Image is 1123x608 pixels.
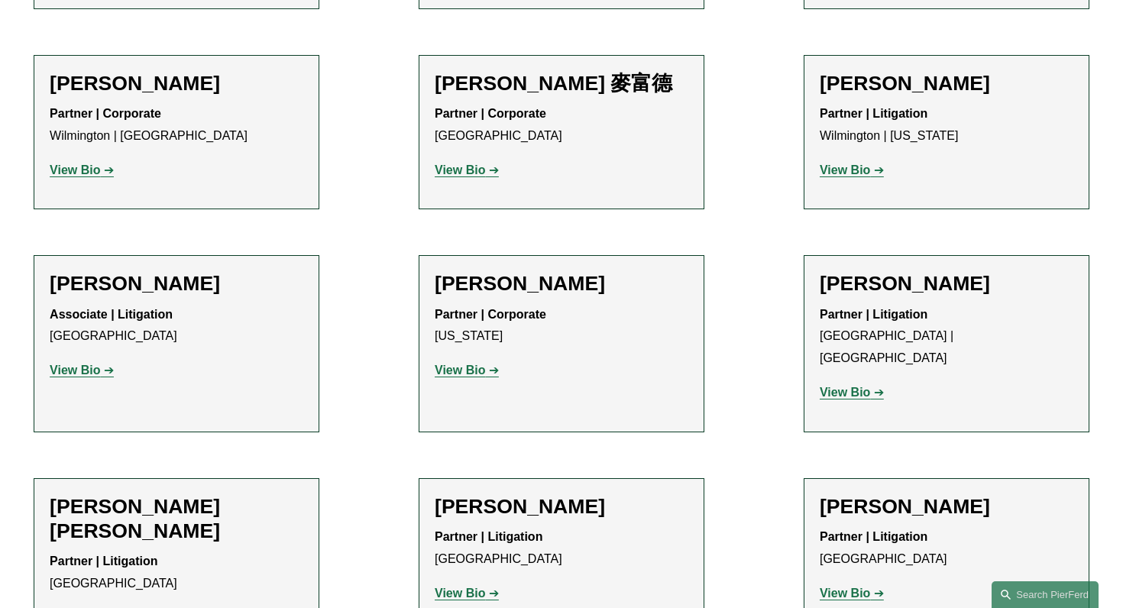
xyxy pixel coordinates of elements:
[435,494,688,519] h2: [PERSON_NAME]
[820,587,870,600] strong: View Bio
[820,271,1073,296] h2: [PERSON_NAME]
[820,304,1073,370] p: [GEOGRAPHIC_DATA] | [GEOGRAPHIC_DATA]
[50,364,100,377] strong: View Bio
[435,163,499,176] a: View Bio
[435,271,688,296] h2: [PERSON_NAME]
[820,107,927,120] strong: Partner | Litigation
[50,163,114,176] a: View Bio
[50,103,303,147] p: Wilmington | [GEOGRAPHIC_DATA]
[820,163,884,176] a: View Bio
[435,103,688,147] p: [GEOGRAPHIC_DATA]
[820,163,870,176] strong: View Bio
[50,71,303,95] h2: [PERSON_NAME]
[50,555,157,568] strong: Partner | Litigation
[820,526,1073,571] p: [GEOGRAPHIC_DATA]
[820,494,1073,519] h2: [PERSON_NAME]
[435,163,485,176] strong: View Bio
[435,71,688,95] h2: [PERSON_NAME] 麥富德
[50,494,303,543] h2: [PERSON_NAME] [PERSON_NAME]
[820,386,870,399] strong: View Bio
[820,308,927,321] strong: Partner | Litigation
[435,530,542,543] strong: Partner | Litigation
[435,364,485,377] strong: View Bio
[50,107,161,120] strong: Partner | Corporate
[820,386,884,399] a: View Bio
[435,364,499,377] a: View Bio
[820,103,1073,147] p: Wilmington | [US_STATE]
[50,551,303,595] p: [GEOGRAPHIC_DATA]
[435,304,688,348] p: [US_STATE]
[992,581,1099,608] a: Search this site
[820,587,884,600] a: View Bio
[50,304,303,348] p: [GEOGRAPHIC_DATA]
[435,587,485,600] strong: View Bio
[50,271,303,296] h2: [PERSON_NAME]
[50,163,100,176] strong: View Bio
[435,526,688,571] p: [GEOGRAPHIC_DATA]
[50,364,114,377] a: View Bio
[435,107,546,120] strong: Partner | Corporate
[435,587,499,600] a: View Bio
[50,308,173,321] strong: Associate | Litigation
[435,308,546,321] strong: Partner | Corporate
[820,530,927,543] strong: Partner | Litigation
[820,71,1073,95] h2: [PERSON_NAME]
